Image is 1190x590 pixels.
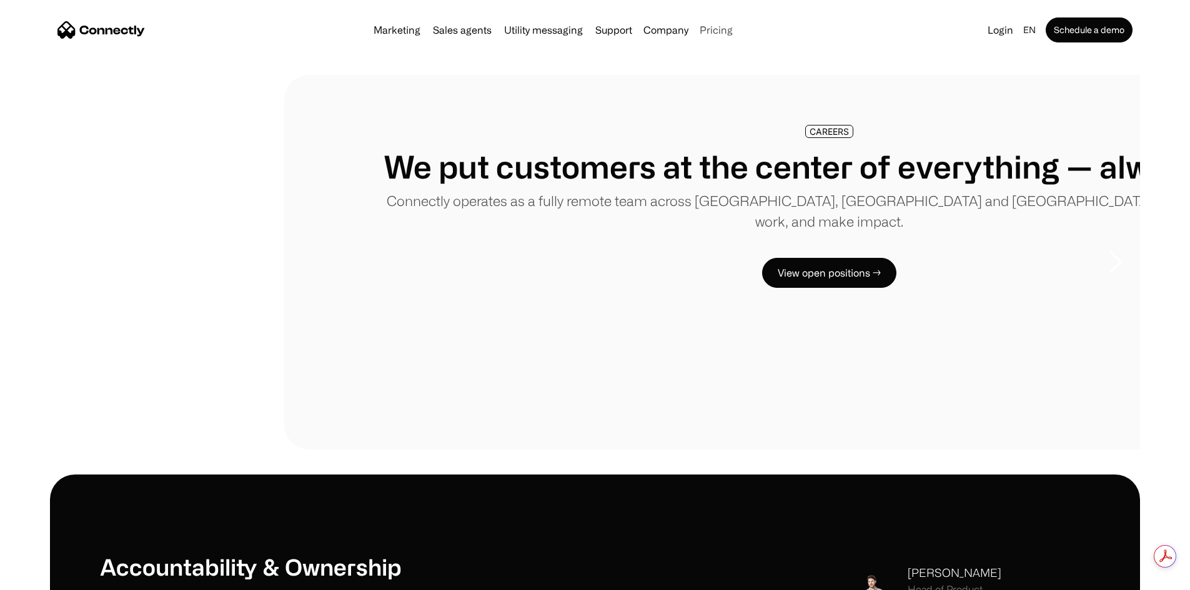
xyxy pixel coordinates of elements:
[643,21,688,39] div: Company
[640,21,692,39] div: Company
[499,25,588,35] a: Utility messaging
[428,25,497,35] a: Sales agents
[908,564,1001,581] div: [PERSON_NAME]
[57,21,145,39] a: home
[50,200,100,325] div: previous slide
[50,75,1140,450] div: carousel
[695,25,738,35] a: Pricing
[1090,200,1140,325] div: next slide
[762,258,896,288] a: View open positions →
[590,25,637,35] a: Support
[810,127,849,136] div: CAREERS
[983,21,1018,39] a: Login
[369,25,425,35] a: Marketing
[25,568,75,586] ul: Language list
[1018,21,1043,39] div: en
[1023,21,1036,39] div: en
[12,567,75,586] aside: Language selected: English
[100,553,595,580] h1: Accountability & Ownership
[1046,17,1133,42] a: Schedule a demo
